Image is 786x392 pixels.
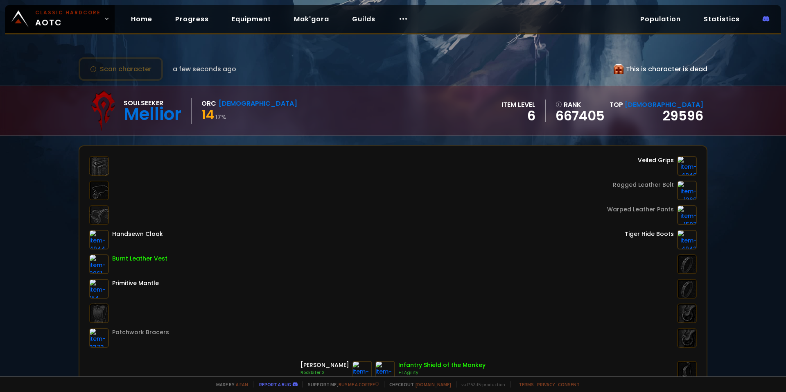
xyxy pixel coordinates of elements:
[35,9,101,29] span: AOTC
[215,113,226,121] small: 17 %
[219,98,297,109] div: [DEMOGRAPHIC_DATA]
[638,156,674,165] div: Veiled Grips
[607,205,674,214] div: Warped Leather Pants
[352,361,372,381] img: item-852
[501,110,535,122] div: 6
[634,11,687,27] a: Population
[89,328,109,348] img: item-3373
[112,254,167,263] div: Burnt Leather Vest
[300,369,349,376] div: Rockbiter 2
[384,381,451,387] span: Checkout
[501,100,535,110] div: item level
[416,381,451,387] a: [DOMAIN_NAME]
[625,230,674,238] div: Tiger Hide Boots
[211,381,248,387] span: Made by
[112,328,169,337] div: Patchwork Bracers
[124,11,159,27] a: Home
[558,381,580,387] a: Consent
[89,279,109,299] img: item-154
[677,205,697,225] img: item-1507
[610,100,703,110] div: Top
[225,11,278,27] a: Equipment
[300,361,349,369] div: [PERSON_NAME]
[124,108,181,120] div: Mellior
[677,181,697,200] img: item-1369
[5,5,115,33] a: Classic HardcoreAOTC
[556,110,605,122] a: 667405
[112,279,159,288] div: Primitive Mantle
[613,181,674,189] div: Ragged Leather Belt
[456,381,505,387] span: v. d752d5 - production
[339,381,379,387] a: Buy me a coffee
[169,11,215,27] a: Progress
[35,9,101,16] small: Classic Hardcore
[287,11,336,27] a: Mak'gora
[173,64,236,74] span: a few seconds ago
[201,98,216,109] div: Orc
[663,106,703,125] a: 29596
[112,230,163,238] div: Handsewn Cloak
[398,369,486,376] div: +1 Agility
[519,381,534,387] a: Terms
[201,105,215,124] span: 14
[677,156,697,176] img: item-4940
[236,381,248,387] a: a fan
[398,361,486,369] div: Infantry Shield of the Monkey
[375,361,395,381] img: item-7108
[556,100,605,110] div: rank
[89,230,109,249] img: item-4944
[625,100,703,109] span: [DEMOGRAPHIC_DATA]
[614,64,707,74] div: This is character is dead
[697,11,746,27] a: Statistics
[677,230,697,249] img: item-4942
[537,381,555,387] a: Privacy
[89,254,109,274] img: item-2961
[124,98,181,108] div: Soulseeker
[303,381,379,387] span: Support me,
[79,57,163,81] button: Scan character
[346,11,382,27] a: Guilds
[259,381,291,387] a: Report a bug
